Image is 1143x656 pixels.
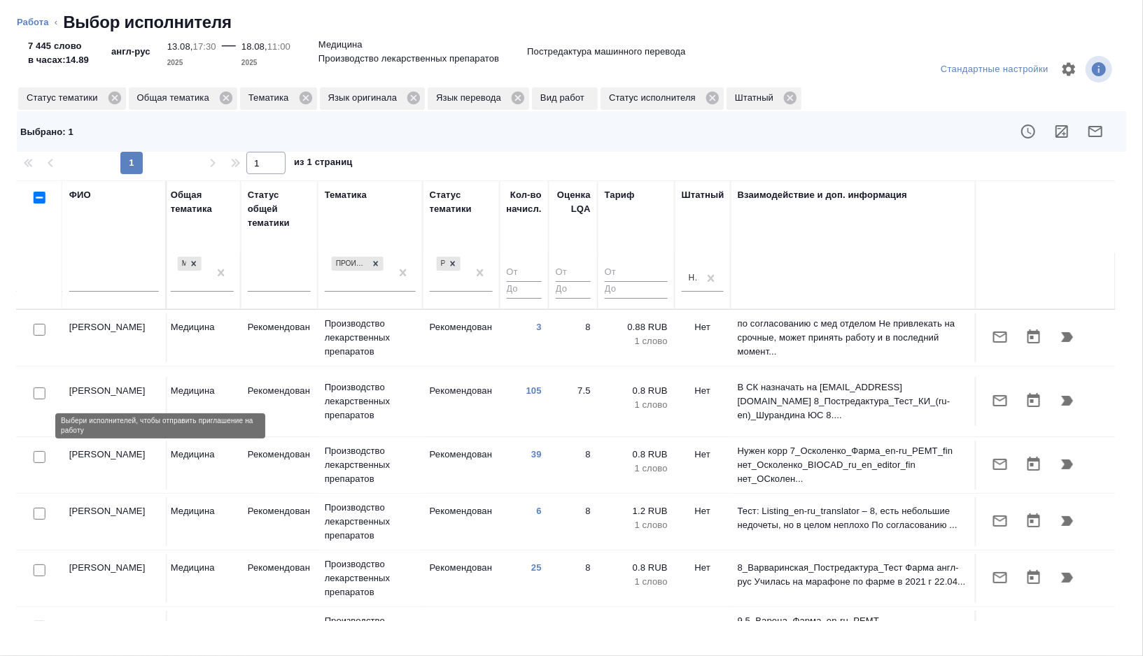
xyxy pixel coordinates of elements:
[507,281,542,299] input: До
[738,504,969,532] p: Тест: Listing_en-ru_translator – 8, есть небольшие недочеты, но в целом неплохо По согласованию ...
[241,41,267,52] p: 18.08,
[531,619,542,629] a: 19
[436,91,506,105] p: Язык перевода
[63,11,232,34] h2: Выбор исполнителя
[537,322,542,332] a: 3
[531,449,542,459] a: 39
[27,91,103,105] p: Статус тематики
[164,497,241,546] td: Медицина
[983,561,1017,594] button: Отправить предложение о работе
[1051,504,1084,538] button: Продолжить
[549,441,598,490] td: 8
[738,614,969,656] p: 9.5_Вареца_Фарма_en-ru_PEMT 8_Вареца_Фарма_ru-en_PEMT НЕ ПРИВЛЕКАТЬ на КИ/ДКИ и клин мед. Не пр...
[423,377,500,426] td: Рекомендован
[605,320,668,334] p: 0.88 RUB
[248,188,311,230] div: Статус общей тематики
[556,264,591,282] input: От
[1079,115,1112,148] button: Отправить предложение о работе
[605,618,668,632] p: 0.8 RUB
[62,497,167,546] td: [PERSON_NAME]
[325,380,416,422] p: Производство лекарственных препаратов
[983,384,1017,418] button: Отправить предложение о работе
[62,313,167,362] td: [PERSON_NAME]
[430,188,493,216] div: Статус тематики
[62,377,167,426] td: [PERSON_NAME]
[605,575,668,589] p: 1 слово
[609,91,701,105] p: Статус исполнителя
[601,87,724,110] div: Статус исполнителя
[164,554,241,603] td: Медицина
[176,255,203,273] div: Медицина
[294,154,353,174] span: из 1 страниц
[1017,504,1051,538] button: Открыть календарь загрузки
[605,188,635,202] div: Тариф
[20,127,73,137] span: Выбрано : 1
[62,441,167,490] td: [PERSON_NAME]
[738,561,969,589] p: 8_Варваринская_Постредактура_Тест Фарма англ-рус Училась на марафоне по фарме в 2021 г 22.04...
[682,188,724,202] div: Штатный
[62,554,167,603] td: [PERSON_NAME]
[526,385,542,396] a: 105
[1086,56,1115,83] span: Посмотреть информацию
[171,188,234,216] div: Общая тематика
[325,614,416,656] p: Производство лекарственных препаратов
[556,188,591,216] div: Оценка LQA
[1017,618,1051,651] button: Открыть календарь загрузки
[549,313,598,362] td: 8
[1051,561,1084,594] button: Продолжить
[675,377,731,426] td: Нет
[727,87,801,110] div: Штатный
[164,441,241,490] td: Медицина
[164,313,241,362] td: Медицина
[689,272,700,284] div: Нет
[222,34,236,70] div: —
[318,38,363,52] p: Медицина
[983,320,1017,354] button: Отправить предложение о работе
[983,448,1017,481] button: Отправить предложение о работе
[167,41,193,52] p: 13.08,
[1017,320,1051,354] button: Открыть календарь загрузки
[28,39,89,53] p: 7 445 слово
[507,188,542,216] div: Кол-во начисл.
[1051,320,1084,354] button: Продолжить
[325,501,416,543] p: Производство лекарственных препаратов
[605,384,668,398] p: 0.8 RUB
[330,255,385,273] div: Производство лекарственных препаратов
[549,377,598,426] td: 7.5
[738,188,907,202] div: Взаимодействие и доп. информация
[605,264,668,282] input: От
[605,398,668,412] p: 1 слово
[325,317,416,359] p: Производство лекарственных препаратов
[1011,115,1045,148] button: Показать доступность исполнителя
[540,91,589,105] p: Вид работ
[605,334,668,348] p: 1 слово
[34,564,45,576] input: Выбери исполнителей, чтобы отправить приглашение на работу
[320,87,426,110] div: Язык оригинала
[675,554,731,603] td: Нет
[738,380,969,422] p: В СК назначать на [EMAIL_ADDRESS][DOMAIN_NAME] 8_Постредактура_Тест_КИ_(ru-en)_Шурандина ЮС 8....
[193,41,216,52] p: 17:30
[18,87,126,110] div: Статус тематики
[34,387,45,399] input: Выбери исполнителей, чтобы отправить приглашение на работу
[675,497,731,546] td: Нет
[241,441,318,490] td: Рекомендован
[241,313,318,362] td: Рекомендован
[735,91,778,105] p: Штатный
[240,87,317,110] div: Тематика
[937,59,1052,80] div: split button
[178,257,186,271] div: Медицина
[423,497,500,546] td: Рекомендован
[325,444,416,486] p: Производство лекарственных препаратов
[332,257,368,271] div: Производство лекарственных препаратов
[983,618,1017,651] button: Отправить предложение о работе
[1017,448,1051,481] button: Открыть календарь загрузки
[423,554,500,603] td: Рекомендован
[248,91,294,105] p: Тематика
[428,87,529,110] div: Язык перевода
[605,518,668,532] p: 1 слово
[1017,384,1051,418] button: Открыть календарь загрузки
[325,557,416,599] p: Производство лекарственных препаратов
[55,15,57,29] li: ‹
[267,41,290,52] p: 11:00
[129,87,237,110] div: Общая тематика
